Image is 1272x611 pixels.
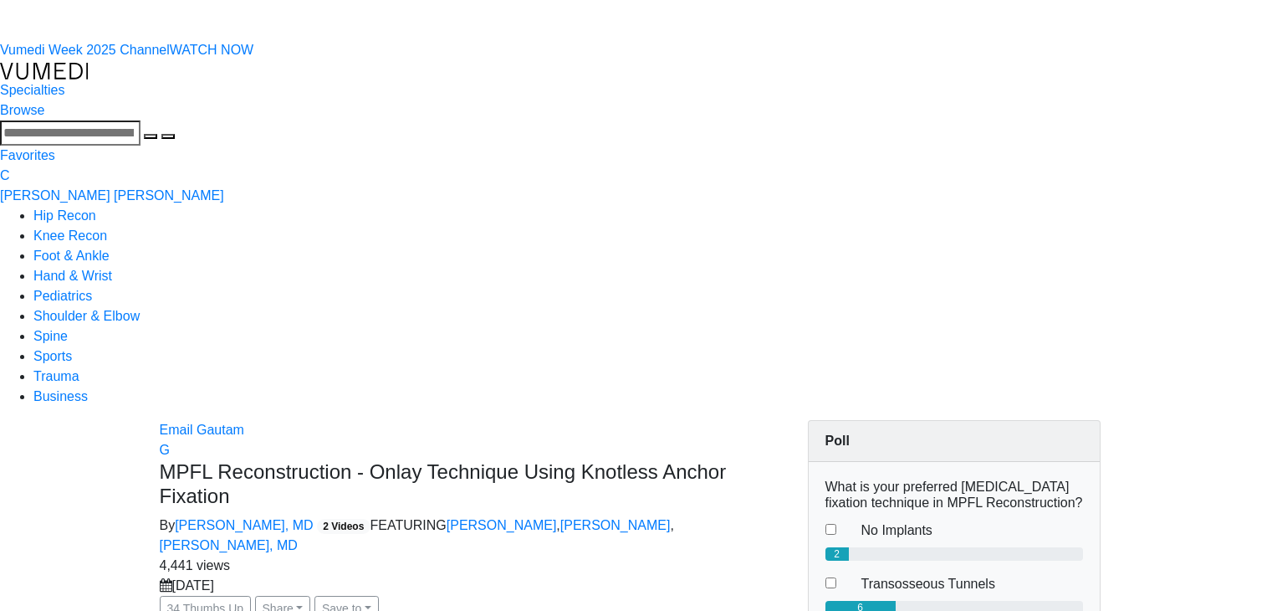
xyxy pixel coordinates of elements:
a: G [160,443,170,457]
a: [PERSON_NAME], MD [175,518,313,532]
a: [PERSON_NAME], MD [160,538,298,552]
a: Hip Recon [33,208,96,223]
a: [PERSON_NAME] [447,518,557,532]
a: Shoulder & Elbow [33,309,140,323]
div: [DATE] [160,576,783,596]
a: Spine [33,329,68,343]
h6: What is your preferred [MEDICAL_DATA] fixation technique in MPFL Reconstruction? [825,479,1083,511]
div: 2 [825,547,849,561]
h4: MPFL Reconstruction - Onlay Technique Using Knotless Anchor Fixation [160,460,783,509]
a: [PERSON_NAME] [560,518,671,532]
a: Sports [33,349,72,363]
strong: Poll [825,434,850,448]
a: Pediatrics [33,289,92,303]
a: Business [33,389,88,403]
div: By FEATURING , , [160,516,783,556]
dd: Transosseous Tunnels [849,574,1096,594]
a: Knee Recon [33,228,107,243]
a: 2 Videos [317,519,370,534]
a: Hand & Wrist [33,269,112,283]
a: Trauma [33,369,79,383]
a: Foot & Ankle [33,249,110,263]
span: WATCH NOW [170,43,253,57]
span: 4,441 views [160,558,231,572]
dd: No Implants [849,521,1096,541]
a: Email Gautam [160,423,244,437]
